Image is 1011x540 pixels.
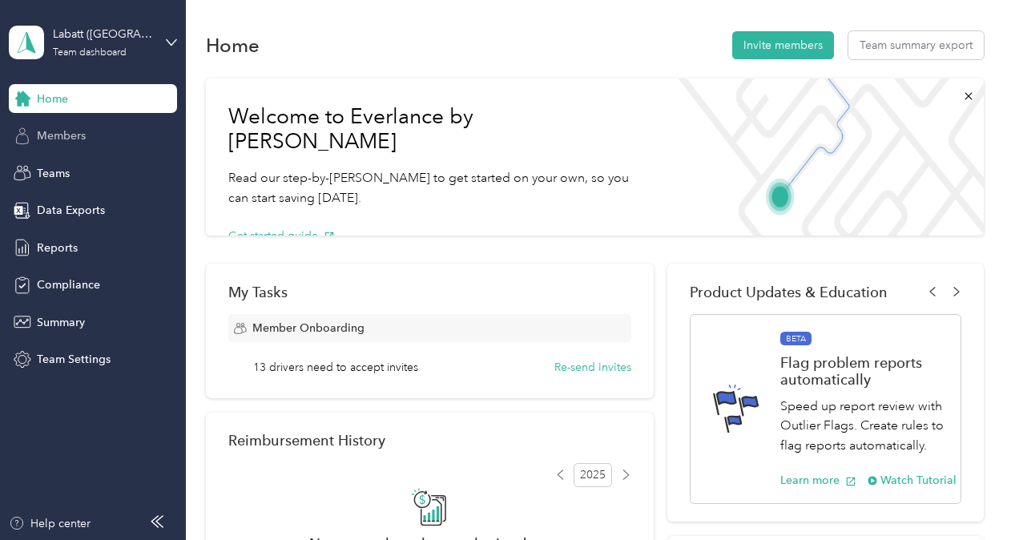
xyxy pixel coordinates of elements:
p: Speed up report review with Outlier Flags. Create rules to flag reports automatically. [780,397,957,456]
div: Labatt ([GEOGRAPHIC_DATA]) [53,26,153,42]
span: Summary [37,314,85,331]
span: Members [37,127,86,144]
h1: Welcome to Everlance by [PERSON_NAME] [228,104,643,155]
span: Compliance [37,276,100,293]
h2: Reimbursement History [228,432,385,449]
h1: Home [206,37,260,54]
img: Welcome to everlance [666,79,984,236]
span: BETA [780,332,812,346]
button: Team summary export [848,31,984,59]
span: Member Onboarding [252,320,365,336]
h1: Flag problem reports automatically [780,354,957,388]
span: Teams [37,165,70,182]
button: Re-send invites [554,359,631,376]
button: Invite members [732,31,834,59]
span: 2025 [574,463,612,487]
p: Read our step-by-[PERSON_NAME] to get started on your own, so you can start saving [DATE]. [228,168,643,208]
div: My Tasks [228,284,631,300]
div: Team dashboard [53,48,127,58]
span: Data Exports [37,202,105,219]
button: Get started guide [228,228,335,244]
span: Product Updates & Education [690,284,888,300]
span: Reports [37,240,78,256]
span: 13 drivers need to accept invites [253,359,418,376]
button: Learn more [780,472,856,489]
iframe: Everlance-gr Chat Button Frame [921,450,1011,540]
span: Home [37,91,68,107]
span: Team Settings [37,351,111,368]
button: Help center [9,515,91,532]
button: Watch Tutorial [868,472,957,489]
